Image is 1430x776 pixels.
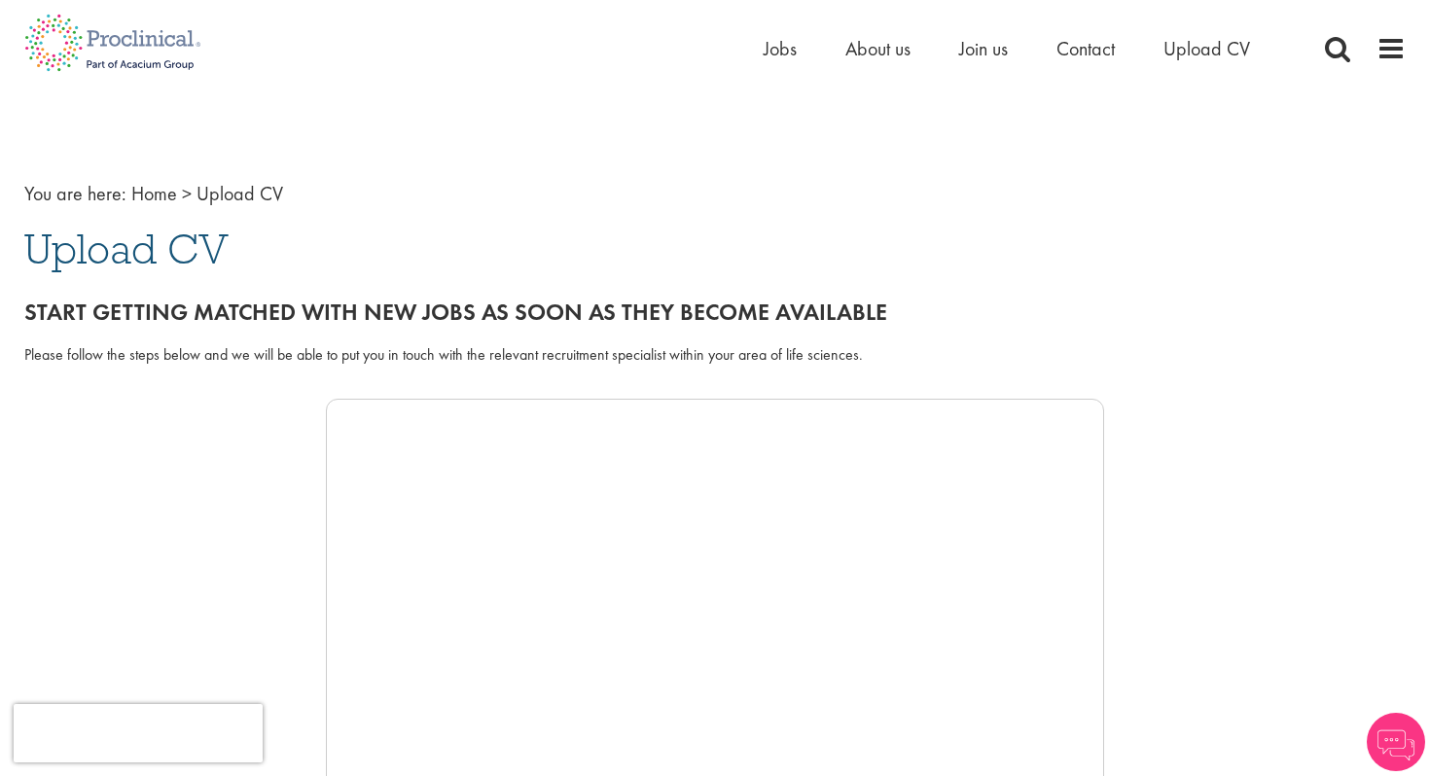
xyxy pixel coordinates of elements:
a: Contact [1056,36,1115,61]
img: Chatbot [1367,713,1425,771]
span: Upload CV [24,223,229,275]
span: > [182,181,192,206]
h2: Start getting matched with new jobs as soon as they become available [24,300,1406,325]
div: Please follow the steps below and we will be able to put you in touch with the relevant recruitme... [24,344,1406,367]
span: Upload CV [197,181,283,206]
a: About us [845,36,911,61]
a: Join us [959,36,1008,61]
iframe: reCAPTCHA [14,704,263,762]
a: Upload CV [1163,36,1250,61]
a: Jobs [764,36,797,61]
span: You are here: [24,181,126,206]
a: breadcrumb link [131,181,177,206]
